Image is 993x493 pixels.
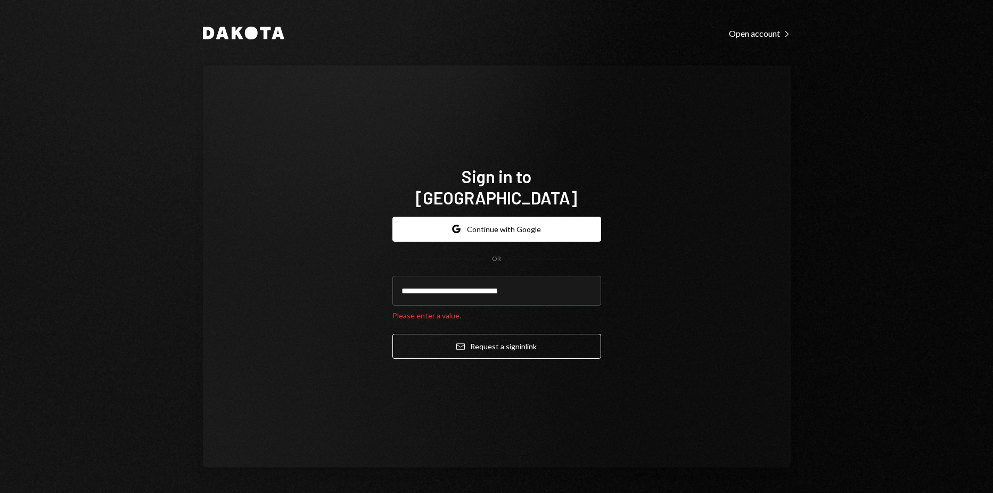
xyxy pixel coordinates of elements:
[392,166,601,208] h1: Sign in to [GEOGRAPHIC_DATA]
[392,310,601,321] div: Please enter a value.
[729,28,791,39] div: Open account
[492,254,501,264] div: OR
[392,217,601,242] button: Continue with Google
[392,334,601,359] button: Request a signinlink
[729,27,791,39] a: Open account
